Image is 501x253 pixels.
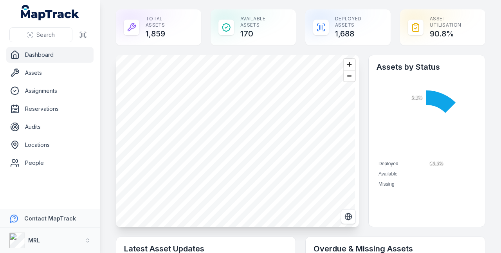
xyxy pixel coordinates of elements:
a: Audits [6,119,94,135]
button: Search [9,27,72,42]
a: MapTrack [21,5,79,20]
span: Deployed [378,161,398,166]
a: People [6,155,94,171]
strong: MRL [28,237,40,244]
span: Missing [378,181,395,187]
span: Search [36,31,55,39]
a: Reservations [6,101,94,117]
button: Switch to Satellite View [341,209,356,224]
h2: Assets by Status [377,61,477,72]
a: Assets [6,65,94,81]
a: Assignments [6,83,94,99]
canvas: Map [116,55,355,227]
strong: Contact MapTrack [24,215,76,222]
span: Available [378,171,397,177]
button: Zoom out [344,70,355,81]
button: Zoom in [344,59,355,70]
a: Locations [6,137,94,153]
a: Dashboard [6,47,94,63]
